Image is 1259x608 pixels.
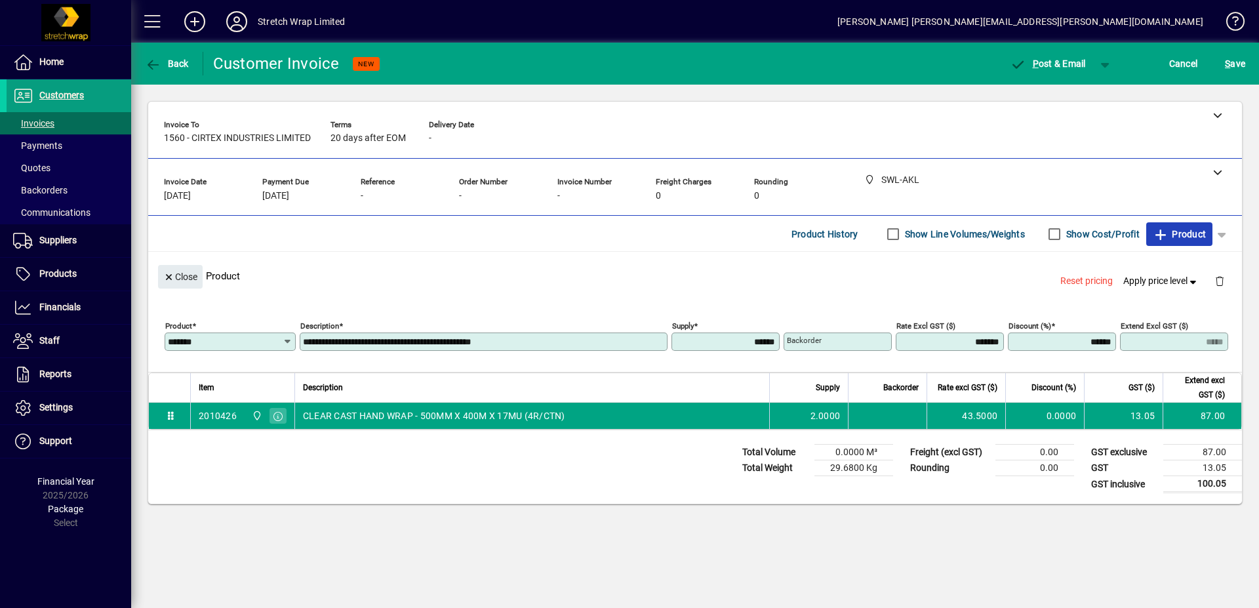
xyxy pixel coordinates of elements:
span: S [1225,58,1230,69]
span: Financials [39,302,81,312]
button: Product History [786,222,864,246]
span: Support [39,436,72,446]
span: Backorders [13,185,68,195]
a: Invoices [7,112,131,134]
mat-label: Rate excl GST ($) [896,321,955,331]
div: 2010426 [199,409,237,422]
span: - [557,191,560,201]
span: SWL-AKL [249,409,264,423]
button: Cancel [1166,52,1201,75]
span: Backorder [883,380,919,395]
span: Supply [816,380,840,395]
td: 13.05 [1163,460,1242,476]
a: Reports [7,358,131,391]
span: Discount (%) [1031,380,1076,395]
button: Apply price level [1118,270,1205,293]
button: Post & Email [1003,52,1092,75]
span: Product [1153,224,1206,245]
td: 0.0000 [1005,403,1084,429]
span: P [1033,58,1039,69]
label: Show Cost/Profit [1064,228,1140,241]
button: Back [142,52,192,75]
div: Product [148,252,1242,300]
a: Support [7,425,131,458]
span: ave [1225,53,1245,74]
div: [PERSON_NAME] [PERSON_NAME][EMAIL_ADDRESS][PERSON_NAME][DOMAIN_NAME] [837,11,1203,32]
span: [DATE] [262,191,289,201]
a: Products [7,258,131,291]
button: Profile [216,10,258,33]
span: Settings [39,402,73,413]
td: Rounding [904,460,995,476]
span: CLEAR CAST HAND WRAP - 500MM X 400M X 17MU (4R/CTN) [303,409,565,422]
button: Product [1146,222,1212,246]
span: - [459,191,462,201]
a: Payments [7,134,131,157]
span: GST ($) [1129,380,1155,395]
span: Invoices [13,118,54,129]
a: Backorders [7,179,131,201]
span: Home [39,56,64,67]
span: 2.0000 [810,409,841,422]
app-page-header-button: Delete [1204,275,1235,287]
button: Reset pricing [1055,270,1118,293]
mat-label: Extend excl GST ($) [1121,321,1188,331]
span: ost & Email [1010,58,1086,69]
span: Close [163,266,197,288]
div: 43.5000 [935,409,997,422]
span: Description [303,380,343,395]
span: Communications [13,207,90,218]
span: - [429,133,431,144]
button: Delete [1204,265,1235,296]
span: Products [39,268,77,279]
td: 87.00 [1163,445,1242,460]
span: Financial Year [37,476,94,487]
label: Show Line Volumes/Weights [902,228,1025,241]
span: Extend excl GST ($) [1171,373,1225,402]
td: 13.05 [1084,403,1163,429]
td: Total Volume [736,445,814,460]
app-page-header-button: Back [131,52,203,75]
span: Item [199,380,214,395]
span: NEW [358,60,374,68]
a: Quotes [7,157,131,179]
td: GST exclusive [1085,445,1163,460]
span: Product History [791,224,858,245]
span: Customers [39,90,84,100]
span: - [361,191,363,201]
span: Suppliers [39,235,77,245]
span: [DATE] [164,191,191,201]
a: Staff [7,325,131,357]
a: Suppliers [7,224,131,257]
td: GST [1085,460,1163,476]
mat-label: Description [300,321,339,331]
span: Staff [39,335,60,346]
a: Communications [7,201,131,224]
span: Cancel [1169,53,1198,74]
span: Reports [39,369,71,379]
a: Financials [7,291,131,324]
mat-label: Product [165,321,192,331]
div: Customer Invoice [213,53,340,74]
mat-label: Backorder [787,336,822,345]
mat-label: Supply [672,321,694,331]
div: Stretch Wrap Limited [258,11,346,32]
a: Home [7,46,131,79]
td: 87.00 [1163,403,1241,429]
mat-label: Discount (%) [1009,321,1051,331]
span: 20 days after EOM [330,133,406,144]
span: 1560 - CIRTEX INDUSTRIES LIMITED [164,133,311,144]
span: 0 [754,191,759,201]
button: Add [174,10,216,33]
a: Settings [7,392,131,424]
td: 0.00 [995,460,1074,476]
a: Knowledge Base [1216,3,1243,45]
span: Rate excl GST ($) [938,380,997,395]
td: 100.05 [1163,476,1242,493]
span: Apply price level [1123,274,1199,288]
td: 0.0000 M³ [814,445,893,460]
span: Payments [13,140,62,151]
td: Freight (excl GST) [904,445,995,460]
button: Close [158,265,203,289]
td: GST inclusive [1085,476,1163,493]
